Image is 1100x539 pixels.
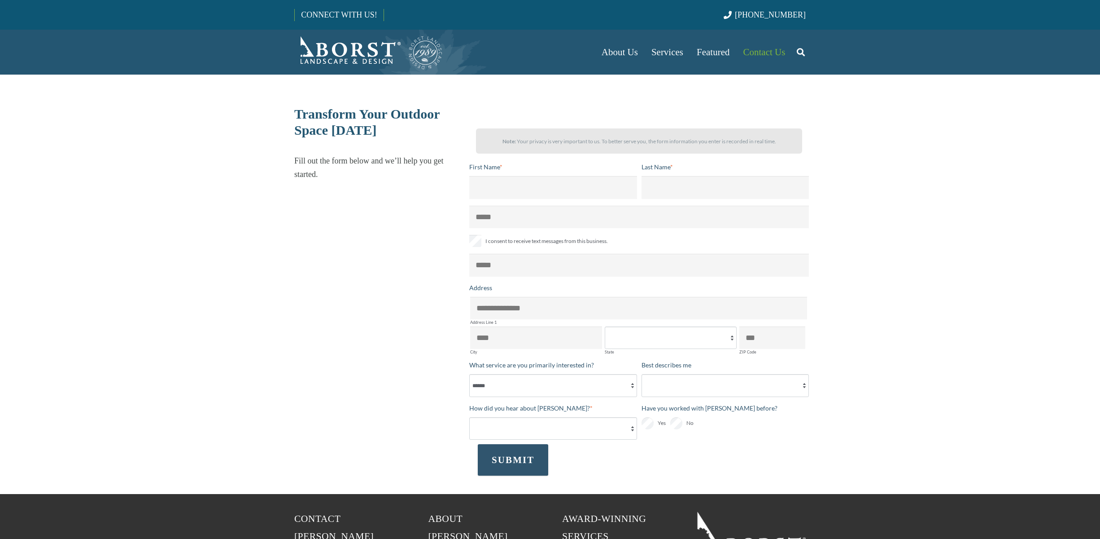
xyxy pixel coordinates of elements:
[469,284,492,292] span: Address
[469,176,637,199] input: First Name*
[642,176,809,199] input: Last Name*
[642,163,670,171] span: Last Name
[294,106,440,137] span: Transform Your Outdoor Space [DATE]
[469,163,500,171] span: First Name
[686,418,694,429] span: No
[469,361,594,369] span: What service are you primarily interested in?
[295,4,383,26] a: CONNECT WITH US!
[602,47,638,57] span: About Us
[670,417,682,429] input: No
[724,10,806,19] a: [PHONE_NUMBER]
[470,350,602,354] label: City
[739,350,805,354] label: ZIP Code
[645,30,690,75] a: Services
[735,10,806,19] span: [PHONE_NUMBER]
[743,47,786,57] span: Contact Us
[690,30,736,75] a: Featured
[502,138,516,145] strong: Note:
[469,235,481,247] input: I consent to receive text messages from this business.
[469,404,590,412] span: How did you hear about [PERSON_NAME]?
[605,350,737,354] label: State
[642,404,777,412] span: Have you worked with [PERSON_NAME] before?
[737,30,792,75] a: Contact Us
[651,47,683,57] span: Services
[697,47,729,57] span: Featured
[294,154,462,181] p: Fill out the form below and we’ll help you get started.
[485,236,608,247] span: I consent to receive text messages from this business.
[294,34,443,70] a: Borst-Logo
[642,374,809,397] select: Best describes me
[642,417,654,429] input: Yes
[478,444,548,476] button: SUBMIT
[792,41,810,63] a: Search
[469,417,637,440] select: How did you hear about [PERSON_NAME]?*
[470,320,807,324] label: Address Line 1
[469,374,637,397] select: What service are you primarily interested in?
[595,30,645,75] a: About Us
[642,361,691,369] span: Best describes me
[484,135,794,148] p: Your privacy is very important to us. To better serve you, the form information you enter is reco...
[658,418,666,429] span: Yes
